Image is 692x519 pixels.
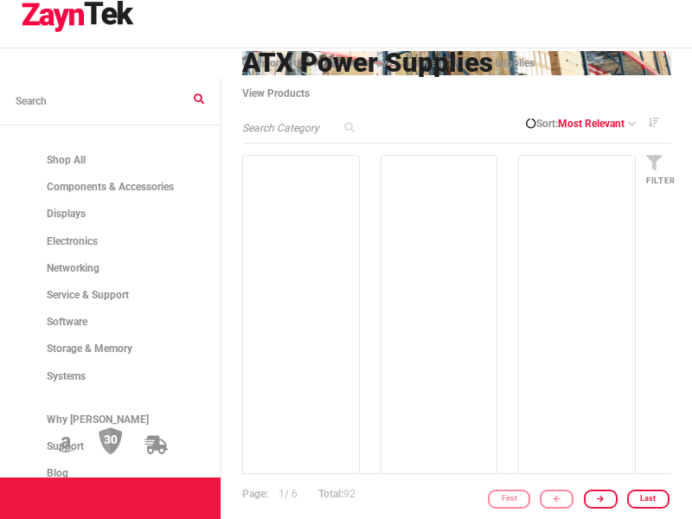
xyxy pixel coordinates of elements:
a: Shop All [16,147,205,174]
a: Last [627,490,670,509]
a: Service & Support [16,282,205,309]
h1: ATX Power Supplies [242,51,671,75]
span: Displays [47,208,86,220]
a: Software [16,309,205,336]
span: Shop All [47,154,86,166]
span: Networking [47,262,99,274]
strong: Page: [242,488,268,500]
span: 1 [279,488,285,500]
span: Components & Accessories [47,181,174,193]
a: Storage & Memory [16,336,205,362]
a: Systems [16,363,205,390]
a: Components & Accessories [16,174,205,201]
span: Why [PERSON_NAME] [47,413,149,426]
p: Filter [646,174,661,189]
a: Displays [16,201,205,227]
img: 30 Day Return Policy [99,426,123,456]
p: 92 [308,474,366,514]
a: Networking [16,255,205,282]
span: Software [47,316,87,328]
input: Search Category [242,120,361,136]
a: View Products [242,86,322,102]
span: Electronics [47,235,98,247]
a: Descending [636,112,671,132]
span: Systems [47,370,86,382]
a: Electronics [16,228,205,255]
span: Service & Support [47,289,129,301]
strong: Total: [318,488,343,500]
span: Most Relevant [558,118,625,130]
span: Storage & Memory [47,343,132,355]
a: Sort: [536,116,636,132]
a: Why [PERSON_NAME] [16,407,205,433]
p: / 6 [242,474,308,514]
img: logo [21,1,135,32]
